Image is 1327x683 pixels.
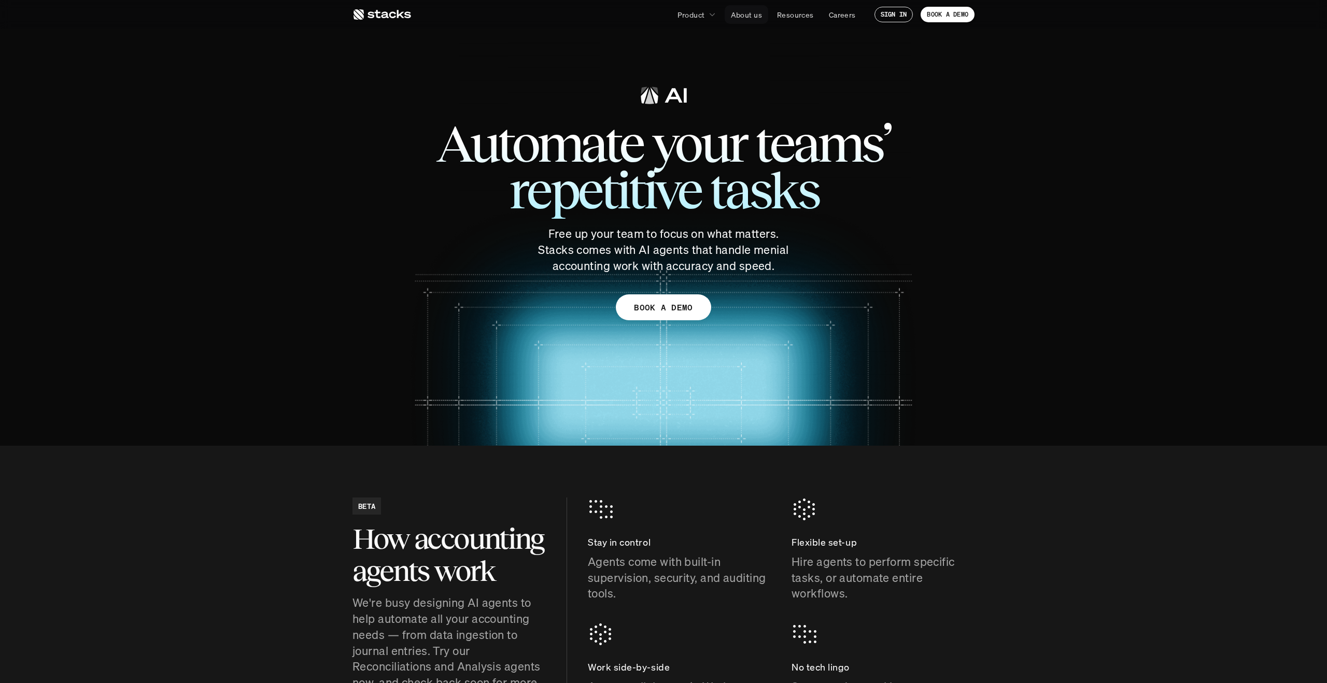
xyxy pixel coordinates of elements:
[588,554,771,602] p: Agents come with built-in supervision, security, and auditing tools.
[927,11,968,18] p: BOOK A DEMO
[771,5,820,24] a: Resources
[777,9,814,20] p: Resources
[352,523,546,587] h2: How accounting agents work
[881,11,907,18] p: SIGN IN
[792,660,975,675] p: No tech lingo
[921,7,975,22] a: BOOK A DEMO
[677,9,705,20] p: Product
[394,110,933,224] span: Automate your teams’ repetitive tasks
[358,501,375,511] h2: BETA
[588,535,771,550] p: Stay in control
[616,294,711,320] a: BOOK A DEMO
[792,554,975,602] p: Hire agents to perform specific tasks, or automate entire workflows.
[731,9,762,20] p: About us
[534,226,793,274] p: Free up your team to focus on what matters. Stacks comes with AI agents that handle menial accoun...
[588,660,771,675] p: Work side-by-side
[792,535,975,550] p: Flexible set-up
[829,9,856,20] p: Careers
[122,197,168,205] a: Privacy Policy
[725,5,768,24] a: About us
[823,5,862,24] a: Careers
[634,300,693,315] p: BOOK A DEMO
[874,7,913,22] a: SIGN IN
